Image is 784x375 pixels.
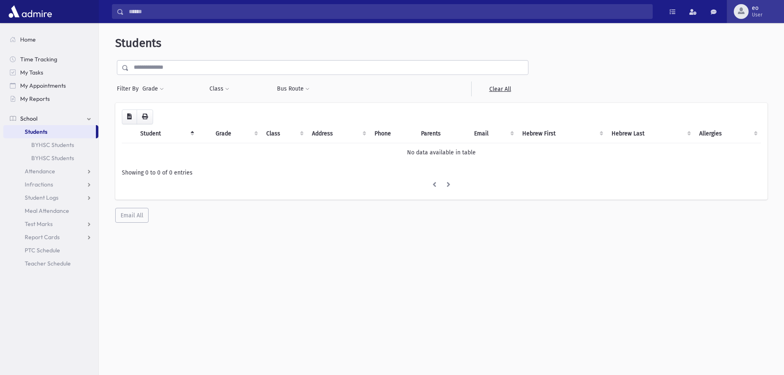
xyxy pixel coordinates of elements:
[471,82,528,96] a: Clear All
[25,233,60,241] span: Report Cards
[3,138,98,151] a: BYHSC Students
[20,82,66,89] span: My Appointments
[469,124,517,143] th: Email: activate to sort column ascending
[25,168,55,175] span: Attendance
[117,84,142,93] span: Filter By
[3,66,98,79] a: My Tasks
[7,3,54,20] img: AdmirePro
[25,260,71,267] span: Teacher Schedule
[3,217,98,231] a: Test Marks
[3,125,96,138] a: Students
[209,82,230,96] button: Class
[20,36,36,43] span: Home
[25,128,47,135] span: Students
[3,178,98,191] a: Infractions
[3,191,98,204] a: Student Logs
[517,124,606,143] th: Hebrew First: activate to sort column ascending
[142,82,164,96] button: Grade
[25,247,60,254] span: PTC Schedule
[3,165,98,178] a: Attendance
[115,36,161,50] span: Students
[115,208,149,223] button: Email All
[3,79,98,92] a: My Appointments
[3,33,98,46] a: Home
[20,115,37,122] span: School
[307,124,370,143] th: Address: activate to sort column ascending
[25,220,53,228] span: Test Marks
[694,124,761,143] th: Allergies: activate to sort column ascending
[277,82,310,96] button: Bus Route
[3,53,98,66] a: Time Tracking
[20,95,50,102] span: My Reports
[137,109,153,124] button: Print
[20,69,43,76] span: My Tasks
[124,4,652,19] input: Search
[20,56,57,63] span: Time Tracking
[416,124,469,143] th: Parents
[3,204,98,217] a: Meal Attendance
[211,124,261,143] th: Grade: activate to sort column ascending
[3,244,98,257] a: PTC Schedule
[3,257,98,270] a: Teacher Schedule
[752,12,763,18] span: User
[122,109,137,124] button: CSV
[122,168,761,177] div: Showing 0 to 0 of 0 entries
[3,92,98,105] a: My Reports
[261,124,307,143] th: Class: activate to sort column ascending
[25,181,53,188] span: Infractions
[607,124,695,143] th: Hebrew Last: activate to sort column ascending
[3,151,98,165] a: BYHSC Students
[25,194,58,201] span: Student Logs
[135,124,198,143] th: Student: activate to sort column descending
[122,143,761,162] td: No data available in table
[25,207,69,214] span: Meal Attendance
[3,112,98,125] a: School
[752,5,763,12] span: eo
[3,231,98,244] a: Report Cards
[370,124,416,143] th: Phone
